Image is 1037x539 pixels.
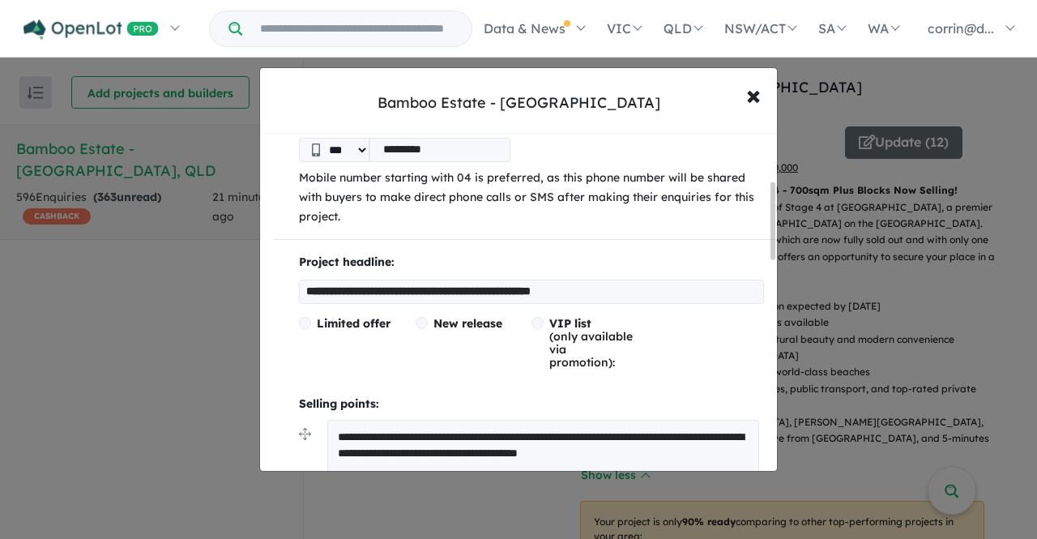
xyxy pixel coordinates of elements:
img: Openlot PRO Logo White [23,19,159,40]
span: Limited offer [317,316,390,331]
span: × [746,77,761,112]
span: corrin@d... [928,20,994,36]
div: Bamboo Estate - [GEOGRAPHIC_DATA] [378,92,660,113]
span: VIP list [549,316,591,331]
span: (only available via promotion): [549,316,633,370]
p: Mobile number starting with 04 is preferred, as this phone number will be shared with buyers to m... [299,169,764,226]
input: Try estate name, suburb, builder or developer [245,11,468,46]
p: Project headline: [299,253,764,272]
img: drag.svg [299,428,311,440]
span: New release [433,316,502,331]
p: Selling points: [299,395,764,414]
img: Phone icon [312,143,320,156]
